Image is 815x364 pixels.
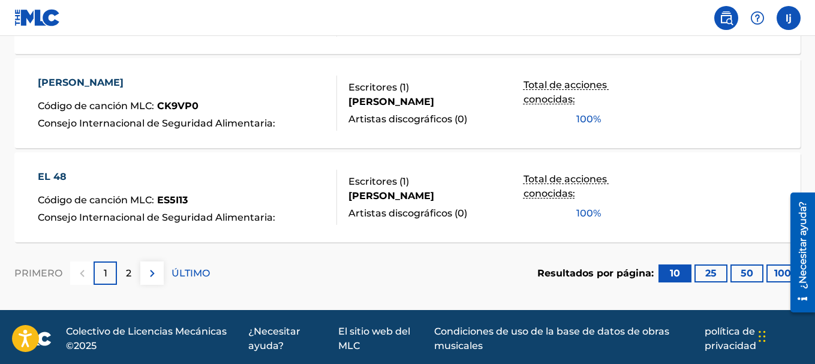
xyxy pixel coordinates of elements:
font: : [273,118,275,129]
font: : [152,100,154,112]
font: PRIMERO [14,267,62,279]
font: Total de acciones conocidas: [524,79,609,105]
font: Resultados por página: [537,267,654,279]
font: % [593,207,601,219]
img: bien [145,266,160,281]
button: 100 [766,264,799,282]
font: 1 [402,176,406,187]
font: Condiciones de uso de la base de datos de obras musicales [434,326,669,351]
div: Menú de usuario [777,6,801,30]
font: política de privacidad [705,326,756,351]
font: Artistas discográficos ( [348,113,458,125]
font: : [273,212,275,223]
font: EL 48 [38,171,67,182]
a: Condiciones de uso de la base de datos de obras musicales [434,324,697,353]
img: Logotipo del MLC [14,9,61,26]
font: 10 [670,267,680,279]
font: 25 [705,267,717,279]
a: Búsqueda pública [714,6,738,30]
a: [PERSON_NAME]Código de canción MLC:CK9VP0Consejo Internacional de Seguridad Alimentaria:Escritore... [14,58,801,148]
font: CK9VP0 [157,100,199,112]
font: Código de canción MLC [38,194,152,206]
font: 50 [741,267,753,279]
font: ¿Necesitar ayuda? [248,326,300,351]
font: [PERSON_NAME] [348,96,434,107]
font: ) [464,207,467,219]
font: 1 [104,267,107,279]
font: ) [406,176,409,187]
font: Total de acciones conocidas: [524,173,609,199]
font: Consejo Internacional de Seguridad Alimentaria [38,118,273,129]
button: 10 [658,264,691,282]
font: 100 [576,207,593,219]
font: 2025 [74,340,97,351]
font: ÚLTIMO [172,267,210,279]
font: Colectivo de Licencias Mecánicas © [66,326,227,351]
font: ) [406,82,409,93]
font: 0 [458,113,464,125]
a: EL 48Código de canción MLC:ES5I13Consejo Internacional de Seguridad Alimentaria:Escritores (1)[PE... [14,152,801,242]
a: El sitio web del MLC [338,324,426,353]
iframe: Centro de recursos [781,188,815,317]
iframe: Widget de chat [755,306,815,364]
div: Arrastrar [759,318,766,354]
font: [PERSON_NAME] [348,190,434,201]
font: 0 [458,207,464,219]
font: : [152,194,154,206]
font: 100 [774,267,791,279]
img: buscar [719,11,733,25]
font: Escritores ( [348,176,402,187]
font: 1 [402,82,406,93]
font: ES5I13 [157,194,188,206]
font: El sitio web del MLC [338,326,410,351]
div: Ayuda [745,6,769,30]
font: 100 [576,113,593,125]
font: Código de canción MLC [38,100,152,112]
font: Escritores ( [348,82,402,93]
font: [PERSON_NAME] [38,77,124,88]
font: 2 [126,267,131,279]
a: política de privacidad [705,324,801,353]
img: ayuda [750,11,765,25]
font: Artistas discográficos ( [348,207,458,219]
font: Consejo Internacional de Seguridad Alimentaria [38,212,273,223]
button: 50 [730,264,763,282]
button: 25 [694,264,727,282]
font: % [593,113,601,125]
font: ) [464,113,467,125]
a: ¿Necesitar ayuda? [248,324,331,353]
